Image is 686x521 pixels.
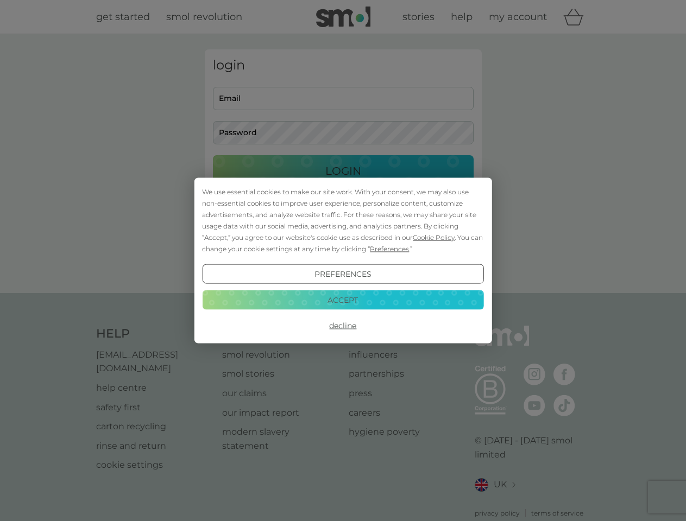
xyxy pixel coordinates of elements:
[202,316,483,335] button: Decline
[202,290,483,309] button: Accept
[202,186,483,255] div: We use essential cookies to make our site work. With your consent, we may also use non-essential ...
[202,264,483,284] button: Preferences
[370,245,409,253] span: Preferences
[413,233,455,242] span: Cookie Policy
[194,178,492,344] div: Cookie Consent Prompt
